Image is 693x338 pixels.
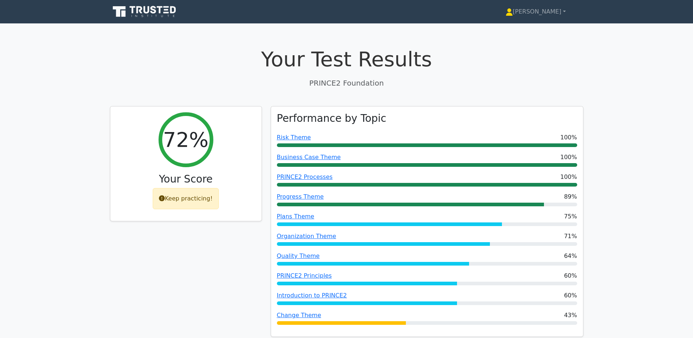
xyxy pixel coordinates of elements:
span: 100% [560,173,577,181]
a: Organization Theme [277,233,336,240]
a: PRINCE2 Principles [277,272,332,279]
h3: Your Score [116,173,256,185]
h1: Your Test Results [110,47,583,71]
a: Quality Theme [277,252,320,259]
a: Business Case Theme [277,154,341,161]
h3: Performance by Topic [277,112,387,125]
a: Progress Theme [277,193,324,200]
a: PRINCE2 Processes [277,173,333,180]
span: 43% [564,311,577,320]
span: 100% [560,153,577,162]
span: 100% [560,133,577,142]
a: Change Theme [277,312,321,319]
div: Keep practicing! [153,188,219,209]
span: 75% [564,212,577,221]
a: Plans Theme [277,213,315,220]
span: 89% [564,192,577,201]
span: 64% [564,252,577,260]
span: 60% [564,291,577,300]
a: Risk Theme [277,134,311,141]
h2: 72% [163,127,208,152]
a: [PERSON_NAME] [488,4,583,19]
a: Introduction to PRINCE2 [277,292,347,299]
span: 60% [564,271,577,280]
p: PRINCE2 Foundation [110,78,583,89]
span: 71% [564,232,577,241]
